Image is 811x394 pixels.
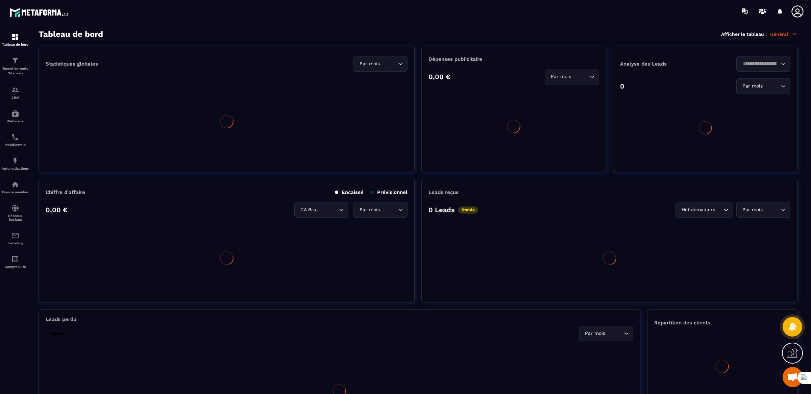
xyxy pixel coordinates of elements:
p: 0,00 € [428,73,450,81]
span: CA Brut [299,206,320,214]
a: automationsautomationsEspace membre [2,175,29,199]
img: formation [11,33,19,41]
input: Search for option [381,206,396,214]
a: formationformationTunnel de vente Site web [2,51,29,81]
p: Répartition des clients [654,320,790,326]
p: Général [770,31,797,37]
p: Réseaux Sociaux [2,214,29,221]
div: Search for option [294,202,348,218]
div: Search for option [736,56,790,72]
p: Stable [49,330,69,337]
h3: Tableau de bord [39,29,103,39]
img: email [11,231,19,240]
div: Search for option [736,202,790,218]
span: Par mois [358,206,381,214]
a: formationformationTableau de bord [2,28,29,51]
p: Afficher le tableau : [721,31,767,37]
input: Search for option [381,60,396,68]
img: formation [11,86,19,94]
input: Search for option [607,330,622,337]
p: Prévisionnel [370,189,408,195]
input: Search for option [764,82,779,90]
input: Search for option [320,206,337,214]
span: Par mois [741,206,764,214]
img: accountant [11,255,19,263]
a: emailemailE-mailing [2,226,29,250]
p: Tunnel de vente Site web [2,66,29,76]
input: Search for option [573,73,588,80]
div: Mở cuộc trò chuyện [783,367,803,387]
img: social-network [11,204,19,212]
p: Dépenses publicitaire [428,56,599,62]
div: Search for option [579,326,633,341]
div: Search for option [353,202,408,218]
a: social-networksocial-networkRéseaux Sociaux [2,199,29,226]
span: Hebdomadaire [680,206,717,214]
p: Chiffre d’affaire [46,189,85,195]
input: Search for option [717,206,722,214]
p: CRM [2,96,29,99]
p: Automatisations [2,167,29,170]
img: automations [11,180,19,189]
span: Par mois [741,82,764,90]
p: Planificateur [2,143,29,147]
input: Search for option [741,60,779,68]
a: automationsautomationsAutomatisations [2,152,29,175]
p: Encaissé [335,189,364,195]
p: E-mailing [2,241,29,245]
img: automations [11,109,19,118]
p: Tableau de bord [2,43,29,46]
a: formationformationCRM [2,81,29,104]
img: automations [11,157,19,165]
p: 0 [620,82,624,90]
span: Par mois [549,73,573,80]
input: Search for option [764,206,779,214]
p: Espace membre [2,190,29,194]
span: Par mois [358,60,381,68]
p: 0 Leads [428,206,455,214]
img: formation [11,56,19,65]
div: Search for option [736,78,790,94]
p: Analyse des Leads [620,61,705,67]
a: automationsautomationsWebinaire [2,104,29,128]
div: Search for option [353,56,408,72]
a: schedulerschedulerPlanificateur [2,128,29,152]
p: Leads reçus [428,189,459,195]
a: accountantaccountantComptabilité [2,250,29,274]
p: Leads perdu [46,316,76,322]
span: Par mois [584,330,607,337]
div: Search for option [675,202,733,218]
img: logo [9,6,70,19]
img: scheduler [11,133,19,141]
p: 0,00 € [46,206,68,214]
p: Statistiques globales [46,61,98,67]
p: Stable [458,206,478,214]
p: Webinaire [2,119,29,123]
div: Search for option [545,69,599,84]
p: Comptabilité [2,265,29,269]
